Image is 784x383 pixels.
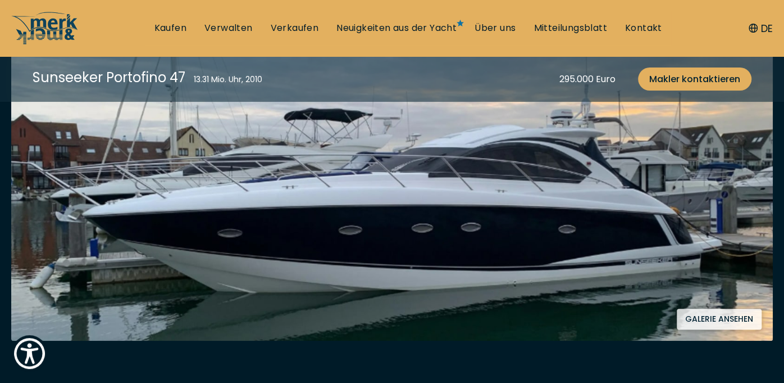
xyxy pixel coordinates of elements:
[761,21,773,36] font: DE
[559,72,616,86] div: 295.000 Euro
[204,22,253,34] a: Verwalten
[11,335,48,372] button: Voreinstellungen für die Barrierefreiheit anzeigen
[638,67,751,91] a: Makler kontaktieren
[336,21,457,34] font: Neuigkeiten aus der Yacht
[534,22,607,34] a: Mitteilungsblatt
[33,67,185,87] div: Sunseeker Portofino 47
[154,22,186,34] a: Kaufen
[649,72,740,86] span: Makler kontaktieren
[194,74,262,85] div: 13.31 Mio. Uhr, 2010
[11,43,773,341] img: Merk&Merk
[11,35,79,48] a: /
[625,22,662,34] a: Kontakt
[475,22,516,34] a: Über uns
[270,22,318,34] a: Verkaufen
[749,21,773,36] button: DE
[336,22,457,34] a: Neuigkeiten aus der Yacht
[677,309,762,330] button: Galerie ansehen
